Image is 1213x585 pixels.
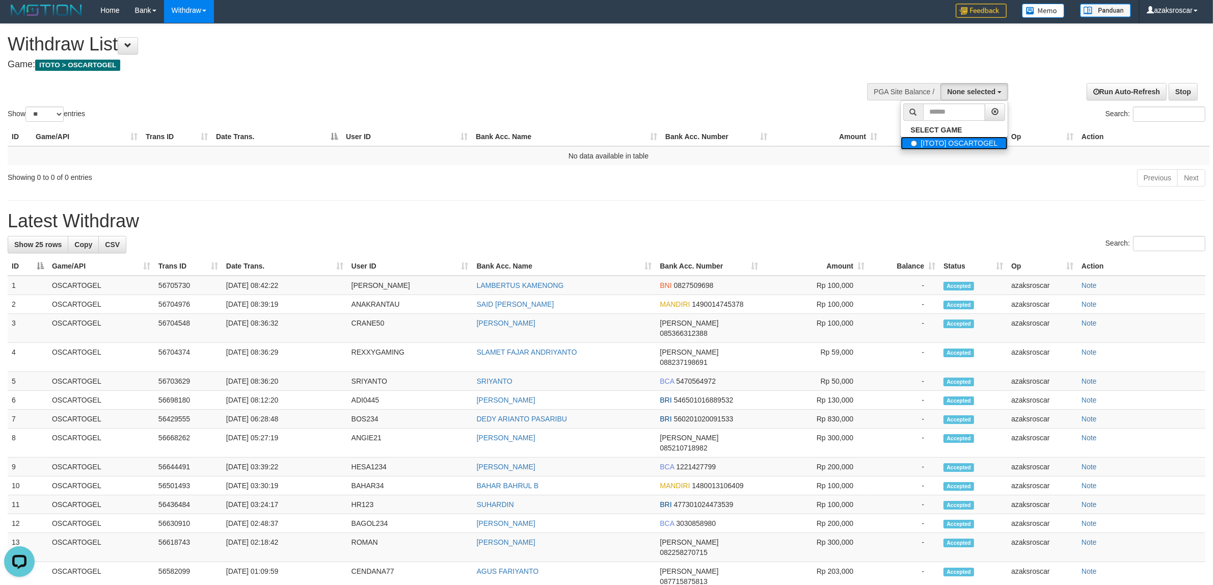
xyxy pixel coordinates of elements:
[901,137,1008,150] label: [ITOTO] OSCARTOGEL
[1007,410,1077,429] td: azaksroscar
[911,140,918,147] input: [ITOTO] OSCARTOGEL
[8,211,1205,231] h1: Latest Withdraw
[48,476,154,495] td: OSCARTOGEL
[154,429,222,458] td: 56668262
[154,533,222,562] td: 56618743
[944,520,974,528] span: Accepted
[944,415,974,424] span: Accepted
[1137,169,1178,187] a: Previous
[1082,348,1097,356] a: Note
[660,396,671,404] span: BRI
[660,434,718,442] span: [PERSON_NAME]
[1082,415,1097,423] a: Note
[347,429,473,458] td: ANGIE21
[48,257,154,276] th: Game/API: activate to sort column ascending
[1082,281,1097,289] a: Note
[762,410,869,429] td: Rp 830,000
[154,410,222,429] td: 56429555
[1007,295,1077,314] td: azaksroscar
[869,429,939,458] td: -
[869,476,939,495] td: -
[347,343,473,372] td: REXXYGAMING
[347,514,473,533] td: BAGOL234
[48,458,154,476] td: OSCARTOGEL
[8,3,85,18] img: MOTION_logo.png
[762,495,869,514] td: Rp 100,000
[154,314,222,343] td: 56704548
[1082,463,1097,471] a: Note
[154,458,222,476] td: 56644491
[762,295,869,314] td: Rp 100,000
[477,538,535,546] a: [PERSON_NAME]
[674,500,734,509] span: Copy 477301024473539 to clipboard
[660,548,707,556] span: Copy 082258270715 to clipboard
[1082,319,1097,327] a: Note
[222,276,347,295] td: [DATE] 08:42:22
[944,568,974,576] span: Accepted
[660,482,690,490] span: MANDIRI
[1007,257,1077,276] th: Op: activate to sort column ascending
[660,538,718,546] span: [PERSON_NAME]
[347,410,473,429] td: BOS234
[944,349,974,357] span: Accepted
[222,343,347,372] td: [DATE] 08:36:29
[676,519,716,527] span: Copy 3030858980 to clipboard
[674,281,714,289] span: Copy 0827509698 to clipboard
[674,396,734,404] span: Copy 546501016889532 to clipboard
[154,476,222,495] td: 56501493
[660,500,671,509] span: BRI
[1007,514,1077,533] td: azaksroscar
[1106,236,1205,251] label: Search:
[762,372,869,391] td: Rp 50,000
[98,236,126,253] a: CSV
[1169,83,1198,100] a: Stop
[869,514,939,533] td: -
[48,495,154,514] td: OSCARTOGEL
[154,391,222,410] td: 56698180
[8,168,498,182] div: Showing 0 to 0 of 0 entries
[222,476,347,495] td: [DATE] 03:30:19
[660,415,671,423] span: BRI
[944,282,974,290] span: Accepted
[8,276,48,295] td: 1
[142,127,212,146] th: Trans ID: activate to sort column ascending
[25,107,64,122] select: Showentries
[347,276,473,295] td: [PERSON_NAME]
[154,343,222,372] td: 56704374
[477,482,539,490] a: BAHAR BAHRUL B
[8,514,48,533] td: 12
[661,127,771,146] th: Bank Acc. Number: activate to sort column ascending
[8,295,48,314] td: 2
[342,127,472,146] th: User ID: activate to sort column ascending
[8,146,1209,165] td: No data available in table
[762,458,869,476] td: Rp 200,000
[8,236,68,253] a: Show 25 rows
[944,301,974,309] span: Accepted
[660,444,707,452] span: Copy 085210718982 to clipboard
[940,83,1008,100] button: None selected
[8,107,85,122] label: Show entries
[48,410,154,429] td: OSCARTOGEL
[8,372,48,391] td: 5
[347,476,473,495] td: BAHAR34
[222,391,347,410] td: [DATE] 08:12:20
[762,429,869,458] td: Rp 300,000
[1007,495,1077,514] td: azaksroscar
[4,4,35,35] button: Open LiveChat chat widget
[867,83,940,100] div: PGA Site Balance /
[48,429,154,458] td: OSCARTOGEL
[477,500,514,509] a: SUHARDIN
[222,514,347,533] td: [DATE] 02:48:37
[1007,314,1077,343] td: azaksroscar
[477,300,554,308] a: SAID [PERSON_NAME]
[48,295,154,314] td: OSCARTOGEL
[1082,434,1097,442] a: Note
[660,358,707,366] span: Copy 088237198691 to clipboard
[1082,300,1097,308] a: Note
[947,88,995,96] span: None selected
[660,348,718,356] span: [PERSON_NAME]
[347,495,473,514] td: HR123
[154,372,222,391] td: 56703629
[762,314,869,343] td: Rp 100,000
[8,410,48,429] td: 7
